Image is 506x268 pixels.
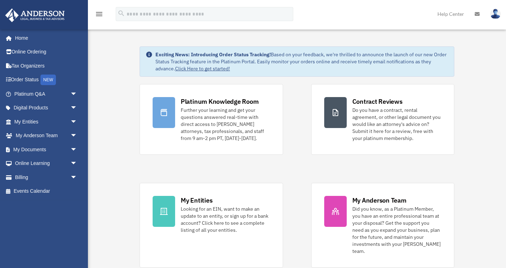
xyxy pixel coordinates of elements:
a: Platinum Knowledge Room Further your learning and get your questions answered real-time with dire... [140,84,283,155]
i: search [117,9,125,17]
a: Online Ordering [5,45,88,59]
i: menu [95,10,103,18]
a: Billingarrow_drop_down [5,170,88,184]
div: NEW [40,75,56,85]
strong: Exciting News: Introducing Order Status Tracking! [155,51,271,58]
span: arrow_drop_down [70,115,84,129]
a: Tax Organizers [5,59,88,73]
a: My Documentsarrow_drop_down [5,142,88,157]
span: arrow_drop_down [70,87,84,101]
a: Order StatusNEW [5,73,88,87]
div: Looking for an EIN, want to make an update to an entity, or sign up for a bank account? Click her... [181,205,270,234]
div: My Entities [181,196,212,205]
img: User Pic [490,9,501,19]
div: Based on your feedback, we're thrilled to announce the launch of our new Order Status Tracking fe... [155,51,448,72]
a: menu [95,12,103,18]
a: My Entities Looking for an EIN, want to make an update to an entity, or sign up for a bank accoun... [140,183,283,268]
div: Platinum Knowledge Room [181,97,259,106]
a: Contract Reviews Do you have a contract, rental agreement, or other legal document you would like... [311,84,455,155]
div: Contract Reviews [352,97,403,106]
a: My Entitiesarrow_drop_down [5,115,88,129]
a: Home [5,31,84,45]
a: Online Learningarrow_drop_down [5,157,88,171]
a: Events Calendar [5,184,88,198]
a: My Anderson Team Did you know, as a Platinum Member, you have an entire professional team at your... [311,183,455,268]
div: Did you know, as a Platinum Member, you have an entire professional team at your disposal? Get th... [352,205,442,255]
img: Anderson Advisors Platinum Portal [3,8,67,22]
span: arrow_drop_down [70,170,84,185]
span: arrow_drop_down [70,157,84,171]
div: Further your learning and get your questions answered real-time with direct access to [PERSON_NAM... [181,107,270,142]
a: Digital Productsarrow_drop_down [5,101,88,115]
span: arrow_drop_down [70,129,84,143]
a: Click Here to get started! [175,65,230,72]
a: Platinum Q&Aarrow_drop_down [5,87,88,101]
div: My Anderson Team [352,196,406,205]
a: My Anderson Teamarrow_drop_down [5,129,88,143]
span: arrow_drop_down [70,142,84,157]
div: Do you have a contract, rental agreement, or other legal document you would like an attorney's ad... [352,107,442,142]
span: arrow_drop_down [70,101,84,115]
